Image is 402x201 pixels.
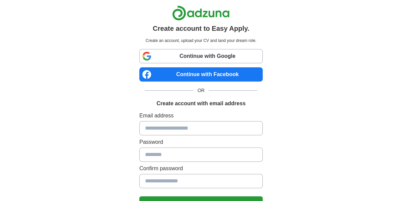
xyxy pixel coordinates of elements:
img: Adzuna logo [172,5,230,21]
span: OR [193,87,209,94]
h1: Create account to Easy Apply. [153,23,250,33]
label: Password [139,138,263,146]
a: Continue with Facebook [139,67,263,82]
p: Create an account, upload your CV and land your dream role. [141,38,261,44]
a: Continue with Google [139,49,263,63]
label: Confirm password [139,164,263,173]
h1: Create account with email address [157,99,245,108]
label: Email address [139,112,263,120]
